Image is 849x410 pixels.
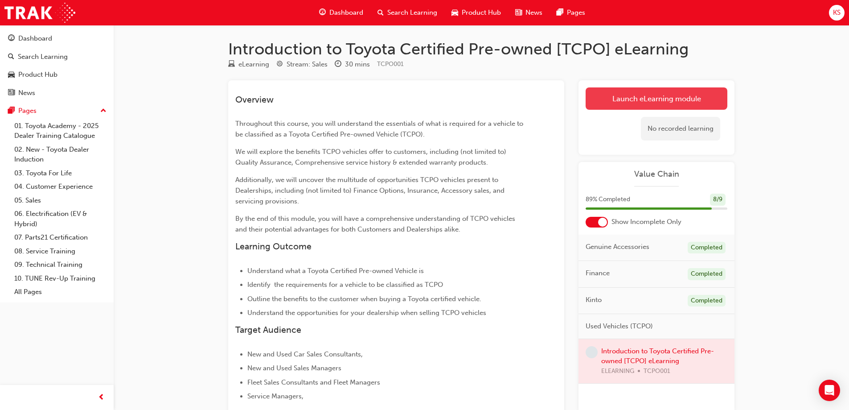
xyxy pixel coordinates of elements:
div: News [18,88,35,98]
div: No recorded learning [641,117,720,141]
span: Finance [586,268,610,278]
span: Identify the requirements for a vehicle to be classified as TCPO [247,281,443,289]
a: 01. Toyota Academy - 2025 Dealer Training Catalogue [11,119,110,143]
a: 02. New - Toyota Dealer Induction [11,143,110,166]
span: Kinto [586,295,602,305]
h1: Introduction to Toyota Certified Pre-owned [TCPO] eLearning [228,39,734,59]
span: New and Used Sales Managers [247,364,341,372]
span: Fleet Sales Consultants and Fleet Managers [247,378,380,386]
button: Pages [4,103,110,119]
button: DashboardSearch LearningProduct HubNews [4,29,110,103]
span: news-icon [515,7,522,18]
span: Used Vehicles (TCPO) [586,321,653,331]
span: Learning Outcome [235,241,312,252]
span: prev-icon [98,392,105,403]
a: News [4,85,110,101]
span: KS [833,8,841,18]
div: Search Learning [18,52,68,62]
a: Launch eLearning module [586,87,727,110]
span: car-icon [451,7,458,18]
span: pages-icon [8,107,15,115]
span: News [525,8,542,18]
span: Understand what a Toyota Certified Pre-owned Vehicle is [247,267,424,275]
span: learningRecordVerb_NONE-icon [586,346,598,358]
span: Understand the opportunities for your dealership when selling TCPO vehicles [247,309,486,317]
span: learningResourceType_ELEARNING-icon [228,61,235,69]
span: Additionally, we will uncover the multitude of opportunities TCPO vehicles present to Dealerships... [235,176,506,205]
div: Product Hub [18,70,57,80]
span: car-icon [8,71,15,79]
a: car-iconProduct Hub [444,4,508,22]
a: 10. TUNE Rev-Up Training [11,272,110,286]
div: 8 / 9 [710,194,726,206]
span: Target Audience [235,325,301,335]
div: Completed [688,242,726,254]
a: 04. Customer Experience [11,180,110,194]
div: Type [228,59,269,70]
div: Open Intercom Messenger [819,380,840,401]
span: Genuine Accessories [586,242,649,252]
div: Pages [18,106,37,116]
img: Trak [4,3,75,23]
a: news-iconNews [508,4,550,22]
span: news-icon [8,89,15,97]
div: eLearning [238,59,269,70]
span: clock-icon [335,61,341,69]
span: Outline the benefits to the customer when buying a Toyota certified vehicle. [247,295,481,303]
div: Completed [688,268,726,280]
span: Service Managers, [247,392,304,400]
a: Search Learning [4,49,110,65]
span: Dashboard [329,8,363,18]
span: search-icon [8,53,14,61]
a: 03. Toyota For Life [11,166,110,180]
span: search-icon [377,7,384,18]
div: Dashboard [18,33,52,44]
a: 05. Sales [11,194,110,207]
span: Search Learning [387,8,437,18]
a: pages-iconPages [550,4,592,22]
span: Pages [567,8,585,18]
div: Stream: Sales [287,59,328,70]
span: guage-icon [8,35,15,43]
div: Duration [335,59,370,70]
span: guage-icon [319,7,326,18]
span: 89 % Completed [586,195,630,205]
span: We will explore the benefits TCPO vehicles offer to customers, including (not limited to) Quality... [235,148,508,166]
span: Overview [235,95,274,105]
div: 30 mins [345,59,370,70]
span: Learning resource code [377,60,404,68]
a: Dashboard [4,30,110,47]
a: Value Chain [586,169,727,179]
button: KS [829,5,845,21]
div: Stream [276,59,328,70]
a: 09. Technical Training [11,258,110,272]
span: Product Hub [462,8,501,18]
a: 08. Service Training [11,244,110,258]
span: By the end of this module, you will have a comprehensive understanding of TCPO vehicles and their... [235,215,517,233]
a: Product Hub [4,66,110,83]
a: search-iconSearch Learning [370,4,444,22]
a: guage-iconDashboard [312,4,370,22]
div: Completed [688,295,726,307]
span: New and Used Car Sales Consultants, [247,350,363,358]
a: All Pages [11,285,110,299]
span: target-icon [276,61,283,69]
span: Throughout this course, you will understand the essentials of what is required for a vehicle to b... [235,120,525,138]
span: Show Incomplete Only [611,217,681,227]
span: up-icon [100,105,107,117]
a: 07. Parts21 Certification [11,231,110,244]
a: 06. Electrification (EV & Hybrid) [11,207,110,231]
span: pages-icon [557,7,563,18]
